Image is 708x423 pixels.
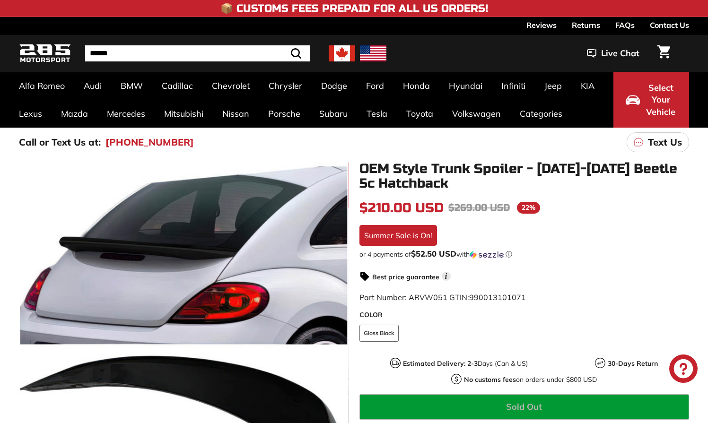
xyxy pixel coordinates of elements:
label: COLOR [359,310,690,320]
a: Cadillac [152,72,202,100]
a: [PHONE_NUMBER] [105,135,194,149]
span: Part Number: ARVW051 GTIN: [359,293,526,302]
p: Call or Text Us at: [19,135,101,149]
a: Lexus [9,100,52,128]
a: Tesla [357,100,397,128]
img: Logo_285_Motorsport_areodynamics_components [19,43,71,65]
a: Ford [357,72,393,100]
a: Nissan [213,100,259,128]
a: Toyota [397,100,443,128]
a: Mitsubishi [155,100,213,128]
a: Reviews [526,17,557,33]
a: Returns [572,17,600,33]
a: Chevrolet [202,72,259,100]
a: Audi [74,72,111,100]
a: Subaru [310,100,357,128]
strong: Estimated Delivery: 2-3 [403,359,478,368]
div: or 4 payments of with [359,250,690,259]
button: Live Chat [575,42,652,65]
span: 22% [517,202,540,214]
a: Mercedes [97,100,155,128]
span: Live Chat [601,47,639,60]
a: Contact Us [650,17,689,33]
button: Select Your Vehicle [613,72,689,128]
span: $210.00 USD [359,200,444,216]
a: Jeep [535,72,571,100]
div: or 4 payments of$52.50 USDwithSezzle Click to learn more about Sezzle [359,250,690,259]
a: Categories [510,100,572,128]
inbox-online-store-chat: Shopify online store chat [666,354,700,385]
span: 990013101071 [469,293,526,302]
a: Honda [393,72,439,100]
img: Sezzle [470,250,504,259]
span: $52.50 USD [411,249,456,259]
a: Cart [652,37,676,69]
strong: No customs fees [464,375,516,384]
a: Dodge [312,72,357,100]
button: Sold Out [359,394,690,420]
a: Alfa Romeo [9,72,74,100]
a: Text Us [627,132,689,152]
p: Days (Can & US) [403,359,528,369]
a: Porsche [259,100,310,128]
a: Mazda [52,100,97,128]
a: KIA [571,72,604,100]
input: Search [85,45,310,61]
h4: 📦 Customs Fees Prepaid for All US Orders! [220,3,488,14]
div: Summer Sale is On! [359,225,437,246]
span: $269.00 USD [448,202,510,214]
a: Infiniti [492,72,535,100]
span: Select Your Vehicle [645,82,677,118]
a: Volkswagen [443,100,510,128]
span: Sold Out [506,401,542,412]
p: on orders under $800 USD [464,375,597,385]
strong: 30-Days Return [608,359,658,368]
a: Chrysler [259,72,312,100]
strong: Best price guarantee [372,273,439,281]
h1: OEM Style Trunk Spoiler - [DATE]-[DATE] Beetle 5c Hatchback [359,162,690,191]
p: Text Us [648,135,682,149]
a: BMW [111,72,152,100]
a: FAQs [615,17,635,33]
span: i [442,272,451,281]
a: Hyundai [439,72,492,100]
